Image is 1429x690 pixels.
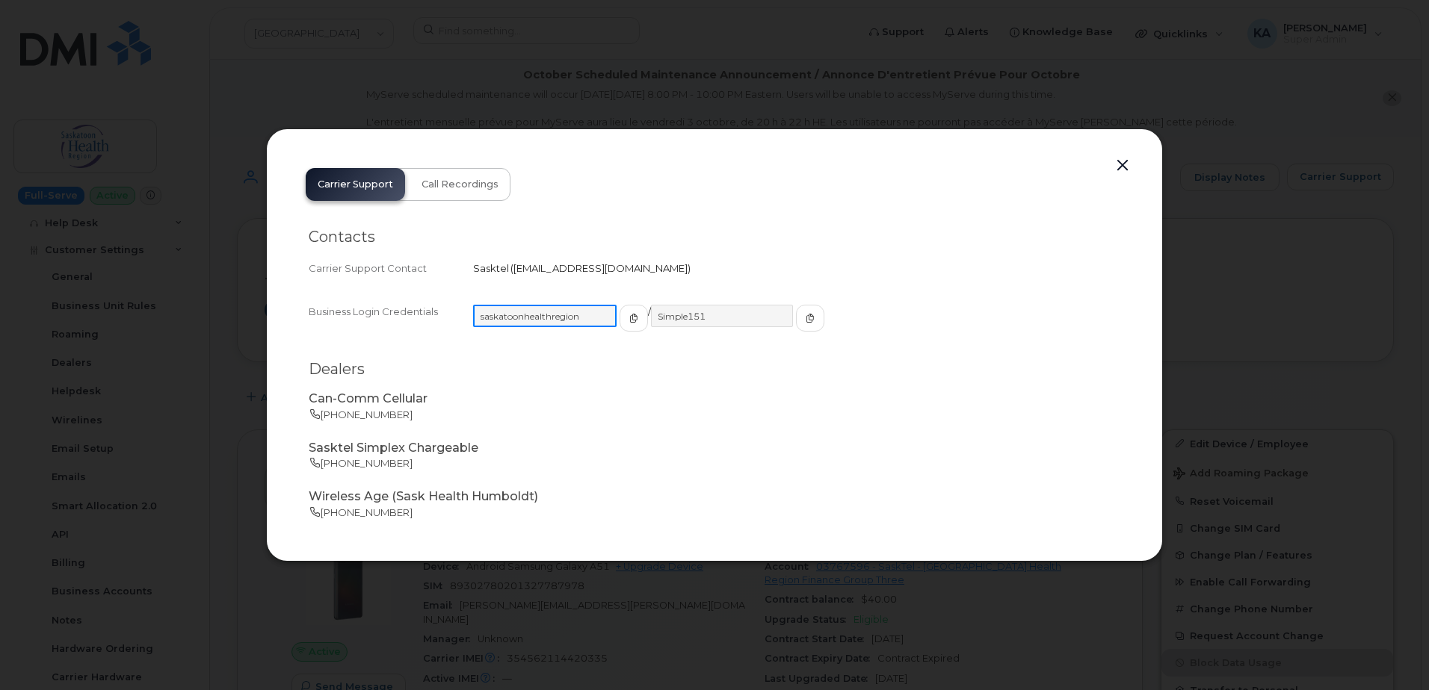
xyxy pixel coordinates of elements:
p: [PHONE_NUMBER] [309,506,1120,520]
button: copy to clipboard [620,305,648,332]
span: Call Recordings [422,178,499,190]
h2: Dealers [309,360,1120,379]
div: Carrier Support Contact [309,261,473,276]
p: Can-Comm Cellular [309,391,1120,408]
span: [EMAIL_ADDRESS][DOMAIN_NAME] [513,262,688,274]
iframe: Messenger Launcher [1364,625,1418,679]
p: [PHONE_NUMBER] [309,456,1120,470]
p: Wireless Age (Sask Health Humboldt) [309,488,1120,506]
button: copy to clipboard [796,305,824,332]
div: / [473,305,1120,345]
p: Sasktel Simplex Chargeable [309,440,1120,457]
p: [PHONE_NUMBER] [309,408,1120,422]
div: Business Login Credentials [309,305,473,345]
h2: Contacts [309,228,1120,246]
span: Sasktel [473,262,509,274]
